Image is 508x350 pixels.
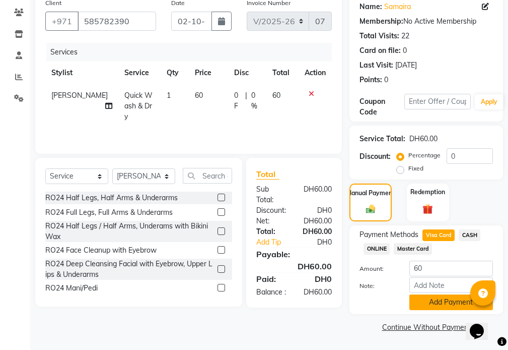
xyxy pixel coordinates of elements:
img: _gift.svg [419,203,436,215]
div: DH60.00 [409,134,438,144]
div: RO24 Half Legs, Half Arms & Underarms [45,193,178,203]
th: Action [299,62,332,84]
div: Balance : [249,287,294,298]
div: Payable: [249,248,339,260]
div: Paid: [249,273,294,285]
iframe: chat widget [466,310,498,340]
div: No Active Membership [359,16,493,27]
div: Net: [249,216,294,226]
div: Card on file: [359,45,401,56]
div: Points: [359,75,382,85]
div: DH60.00 [294,184,339,205]
span: 60 [195,91,203,100]
input: Add Note [409,277,493,293]
div: Membership: [359,16,403,27]
th: Price [189,62,228,84]
div: 22 [401,31,409,41]
input: Amount [409,261,493,276]
div: Discount: [359,151,391,162]
span: | [245,90,247,111]
span: Total [256,169,279,180]
div: DH60.00 [249,260,339,272]
span: 0 % [251,90,260,111]
label: Manual Payment [346,189,395,198]
div: Service Total: [359,134,405,144]
div: [DATE] [395,60,417,71]
label: Fixed [408,164,423,173]
span: 60 [272,91,280,100]
span: Master Card [394,243,432,255]
span: Quick Wash & Dry [124,91,153,121]
label: Redemption [410,188,445,197]
div: Total: [249,226,294,237]
div: 0 [403,45,407,56]
div: RO24 Half Legs / Half Arms, Underams with Bikini Wax [45,221,213,242]
div: DH60.00 [294,287,339,298]
a: Samaira [384,2,411,12]
div: RO24 Deep Cleansing Facial with Eyebrow, Upper Lips & Underarms [45,259,213,280]
span: 1 [167,91,171,100]
div: Total Visits: [359,31,399,41]
div: DH0 [294,205,339,216]
div: Coupon Code [359,96,404,118]
div: Name: [359,2,382,12]
span: Payment Methods [359,229,418,240]
div: RO24 Face Cleanup with Eyebrow [45,245,157,256]
th: Total [266,62,299,84]
label: Amount: [352,264,401,273]
label: Note: [352,281,401,290]
div: DH0 [294,273,339,285]
button: Apply [475,94,503,109]
div: Discount: [249,205,294,216]
div: DH60.00 [294,226,339,237]
span: CASH [459,229,480,241]
th: Stylist [45,62,118,84]
div: Last Visit: [359,60,393,71]
img: _cash.svg [363,204,378,214]
div: RO24 Mani/Pedi [45,283,98,294]
th: Service [118,62,161,84]
a: Continue Without Payment [351,322,501,333]
a: Add Tip [249,237,302,248]
span: Visa Card [422,229,455,241]
button: Add Payment [409,295,493,310]
span: ONLINE [364,243,390,255]
div: 0 [384,75,388,85]
div: Services [46,43,339,62]
label: Percentage [408,151,441,160]
div: DH0 [302,237,339,248]
th: Disc [228,62,266,84]
span: [PERSON_NAME] [51,91,108,100]
div: Sub Total: [249,184,294,205]
input: Search by Name/Mobile/Email/Code [78,12,156,31]
button: +971 [45,12,79,31]
th: Qty [161,62,189,84]
div: DH60.00 [294,216,339,226]
input: Search or Scan [183,168,232,184]
span: 0 F [234,90,242,111]
div: RO24 Full Legs, Full Arms & Underarms [45,207,173,218]
input: Enter Offer / Coupon Code [404,94,471,109]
